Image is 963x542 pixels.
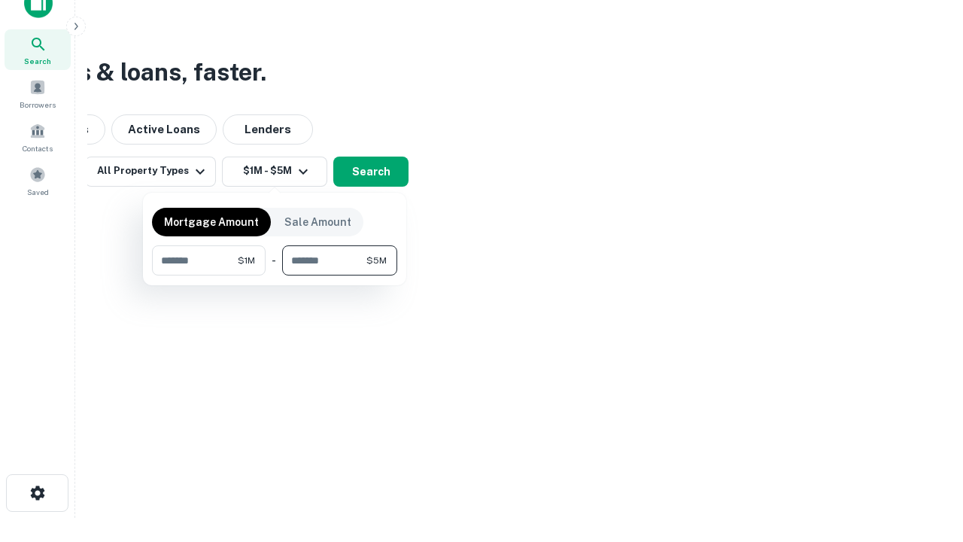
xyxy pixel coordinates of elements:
[888,422,963,494] iframe: Chat Widget
[366,254,387,267] span: $5M
[284,214,351,230] p: Sale Amount
[272,245,276,276] div: -
[164,214,259,230] p: Mortgage Amount
[238,254,255,267] span: $1M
